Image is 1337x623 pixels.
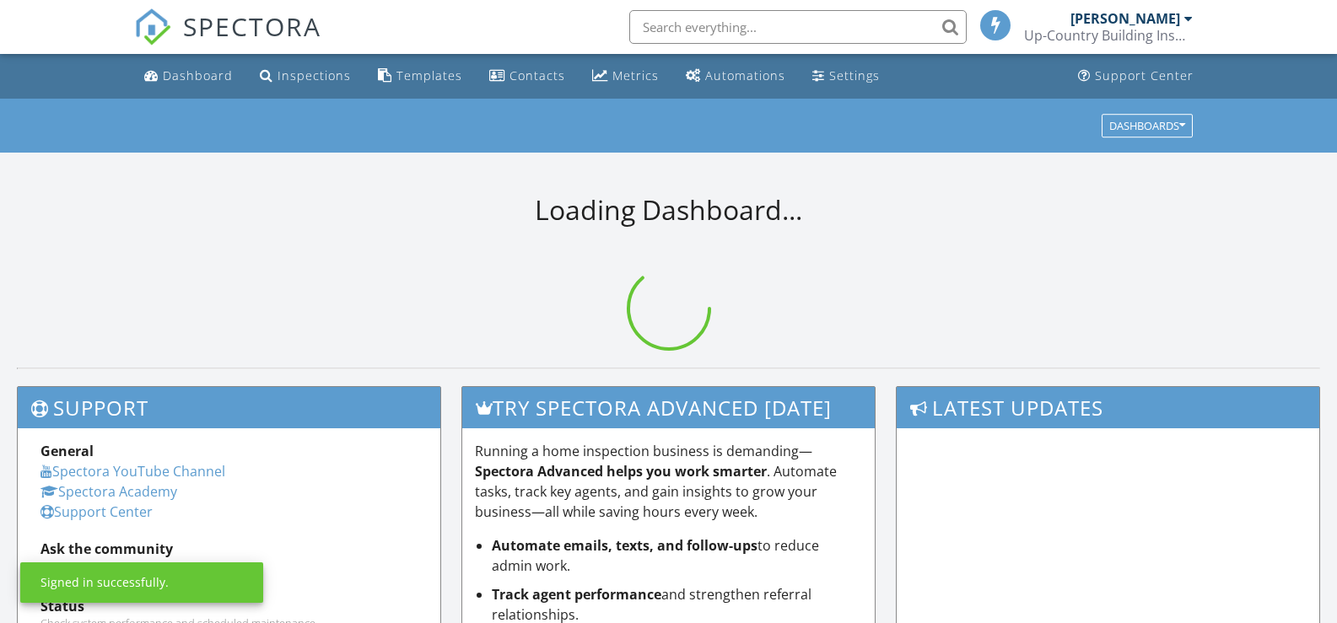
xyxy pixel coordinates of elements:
img: The Best Home Inspection Software - Spectora [134,8,171,46]
a: Dashboard [137,61,240,92]
button: Dashboards [1102,114,1193,137]
a: Spectora Academy [40,482,177,501]
div: Inspections [278,67,351,83]
div: Automations [705,67,785,83]
input: Search everything... [629,10,967,44]
strong: Spectora Advanced helps you work smarter [475,462,767,481]
a: Contacts [483,61,572,92]
div: Contacts [509,67,565,83]
a: Inspections [253,61,358,92]
strong: Track agent performance [492,585,661,604]
h3: Try spectora advanced [DATE] [462,387,875,428]
h3: Support [18,387,440,428]
div: Dashboard [163,67,233,83]
div: Settings [829,67,880,83]
div: Dashboards [1109,120,1185,132]
h3: Latest Updates [897,387,1319,428]
strong: Automate emails, texts, and follow-ups [492,536,757,555]
a: Support Center [40,502,153,521]
a: Templates [371,61,469,92]
a: Spectora HQ [40,560,121,578]
strong: General [40,442,94,460]
div: Metrics [612,67,659,83]
div: Status [40,596,418,616]
a: Settings [806,61,887,92]
p: Running a home inspection business is demanding— . Automate tasks, track key agents, and gain ins... [475,441,862,522]
div: Ask the community [40,539,418,559]
div: Up-Country Building Inspectors, Inc. [1024,27,1193,44]
li: to reduce admin work. [492,535,862,576]
a: Automations (Basic) [679,61,792,92]
a: Support Center [1071,61,1200,92]
div: [PERSON_NAME] [1070,10,1180,27]
span: SPECTORA [183,8,321,44]
a: Spectora YouTube Channel [40,462,225,481]
div: Signed in successfully. [40,574,169,591]
a: Metrics [585,61,666,92]
div: Templates [396,67,462,83]
a: SPECTORA [134,23,321,58]
div: Support Center [1095,67,1194,83]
